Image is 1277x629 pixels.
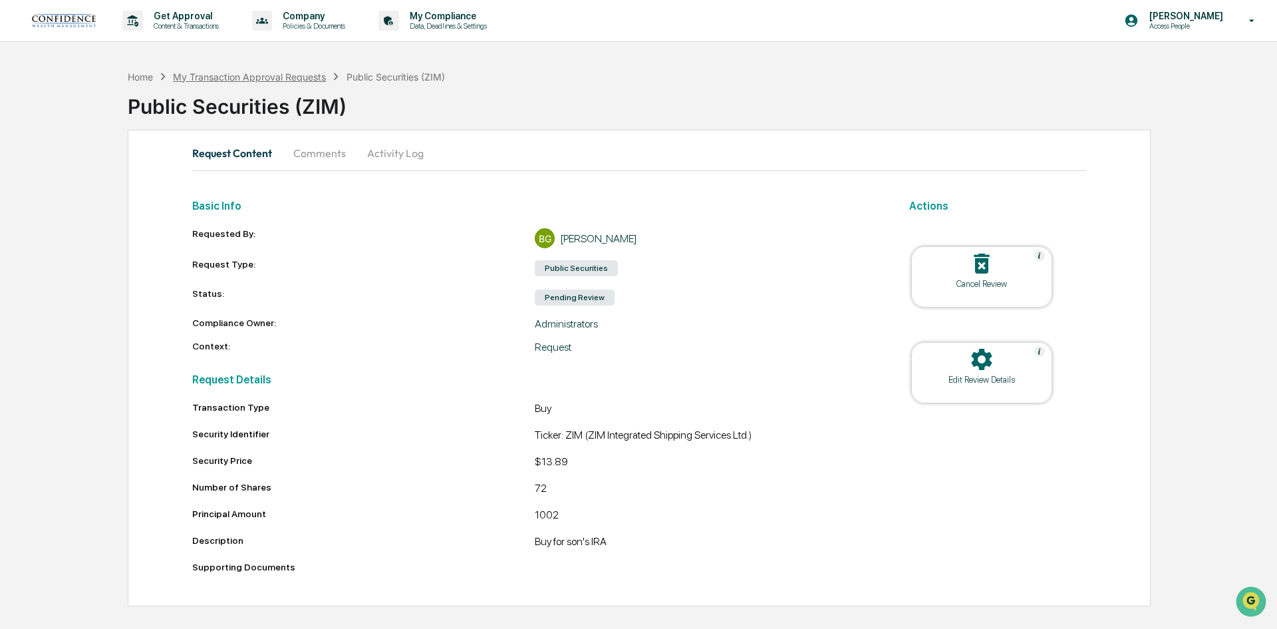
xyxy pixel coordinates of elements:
[535,228,555,248] div: BG
[192,482,535,493] div: Number of Shares
[143,21,225,31] p: Content & Transactions
[13,28,242,49] p: How can we help?
[13,169,24,180] div: 🖐️
[192,137,283,169] button: Request Content
[283,137,356,169] button: Comments
[35,61,219,75] input: Clear
[1234,585,1270,621] iframe: Open customer support
[535,402,877,418] div: Buy
[1034,250,1045,261] img: Help
[347,71,445,83] div: Public Securities (ZIM)
[96,169,107,180] div: 🗄️
[192,259,535,278] div: Request Type:
[110,168,165,181] span: Attestations
[27,193,84,206] span: Data Lookup
[192,317,535,330] div: Compliance Owner:
[535,260,618,276] div: Public Securities
[128,71,153,83] div: Home
[535,317,877,330] div: Administrators
[399,21,494,31] p: Data, Deadlines & Settings
[192,373,877,386] h2: Request Details
[192,562,877,572] div: Supporting Documents
[13,194,24,205] div: 🔎
[143,11,225,21] p: Get Approval
[192,509,535,519] div: Principal Amount
[45,102,218,115] div: Start new chat
[226,106,242,122] button: Start new chat
[8,162,91,186] a: 🖐️Preclearance
[922,375,1042,385] div: Edit Review Details
[909,200,1086,212] h2: Actions
[535,429,877,445] div: Ticker: ZIM (ZIM Integrated Shipping Services Ltd.)
[173,71,326,83] div: My Transaction Approval Requests
[1139,11,1230,21] p: [PERSON_NAME]
[535,341,877,353] div: Request
[45,115,168,126] div: We're available if you need us!
[91,162,170,186] a: 🗄️Attestations
[132,226,161,236] span: Pylon
[192,228,535,248] div: Requested By:
[192,455,535,466] div: Security Price
[535,509,877,524] div: 1002
[32,14,96,27] img: logo
[192,402,535,413] div: Transaction Type
[192,535,535,546] div: Description
[192,200,877,212] h2: Basic Info
[192,288,535,307] div: Status:
[8,188,89,212] a: 🔎Data Lookup
[1139,21,1230,31] p: Access People
[128,84,1277,118] div: Public Securities (ZIM)
[13,102,37,126] img: 1746055101610-c473b297-6a78-478c-a979-82029cc54cd1
[192,137,1086,169] div: secondary tabs example
[399,11,494,21] p: My Compliance
[272,21,352,31] p: Policies & Documents
[1034,346,1045,357] img: Help
[535,482,877,498] div: 72
[535,535,877,551] div: Buy for son's IRA
[356,137,434,169] button: Activity Log
[535,290,615,306] div: Pending Review
[560,232,637,245] div: [PERSON_NAME]
[535,455,877,471] div: $13.89
[192,429,535,439] div: Security Identifier
[922,279,1042,289] div: Cancel Review
[192,341,535,353] div: Context:
[272,11,352,21] p: Company
[94,225,161,236] a: Powered byPylon
[27,168,86,181] span: Preclearance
